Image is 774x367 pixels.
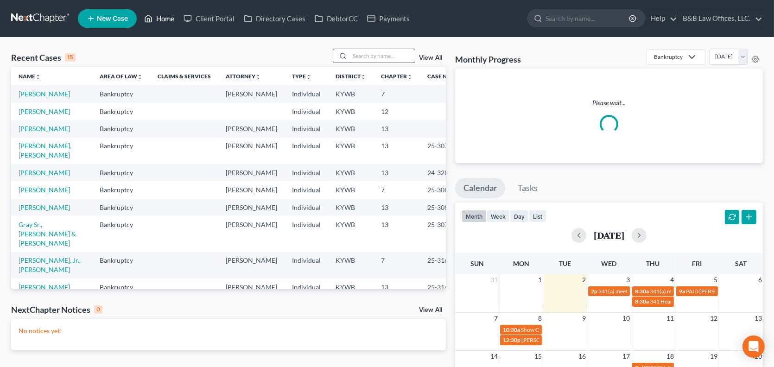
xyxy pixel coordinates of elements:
span: 12 [710,313,719,324]
i: unfold_more [407,74,412,80]
span: 8:30a [635,288,649,295]
span: 13 [754,313,763,324]
td: KYWB [328,199,374,216]
td: Individual [285,216,328,252]
td: 25-31629 [420,278,464,296]
a: [PERSON_NAME] [19,283,70,291]
span: 17 [622,351,631,362]
td: Bankruptcy [92,278,150,296]
span: 7 [493,313,499,324]
td: 12 [374,103,420,120]
span: 10:30a [503,326,520,333]
a: Tasks [509,178,546,198]
td: Bankruptcy [92,164,150,181]
input: Search by name... [546,10,630,27]
td: 13 [374,164,420,181]
p: Please wait... [463,98,755,108]
span: Wed [601,259,616,267]
td: [PERSON_NAME] [218,252,285,278]
span: 18 [666,351,675,362]
td: Bankruptcy [92,138,150,164]
th: Claims & Services [150,67,218,85]
td: 13 [374,138,420,164]
td: 25-30766 [420,138,464,164]
td: 25-30882 [420,199,464,216]
i: unfold_more [137,74,143,80]
td: [PERSON_NAME] [218,216,285,252]
span: 10 [622,313,631,324]
span: Show Cause hearing for [PERSON_NAME] [521,326,622,333]
td: [PERSON_NAME] [218,85,285,102]
i: unfold_more [35,74,41,80]
span: 19 [710,351,719,362]
button: list [529,210,546,222]
span: Thu [646,259,660,267]
span: Fri [692,259,702,267]
span: 6 [757,274,763,285]
td: KYWB [328,278,374,296]
div: Bankruptcy [654,53,683,61]
td: KYWB [328,138,374,164]
a: Directory Cases [239,10,310,27]
td: [PERSON_NAME] [218,120,285,137]
span: Tue [559,259,571,267]
span: 3 [625,274,631,285]
span: 9a [679,288,685,295]
span: 2p [591,288,597,295]
h2: [DATE] [594,230,624,240]
span: 341(a) meeting for [PERSON_NAME] [650,288,739,295]
i: unfold_more [255,74,261,80]
td: Individual [285,181,328,198]
td: Bankruptcy [92,103,150,120]
td: 24-32882 [420,164,464,181]
a: Districtunfold_more [336,73,366,80]
a: [PERSON_NAME] [19,108,70,115]
div: Recent Cases [11,52,76,63]
i: unfold_more [361,74,366,80]
span: Sat [735,259,747,267]
i: unfold_more [306,74,311,80]
span: 31 [489,274,499,285]
td: 25-30806 [420,181,464,198]
td: 13 [374,199,420,216]
td: 7 [374,252,420,278]
td: Individual [285,278,328,296]
button: month [462,210,487,222]
a: Typeunfold_more [292,73,311,80]
td: KYWB [328,216,374,252]
td: Bankruptcy [92,181,150,198]
td: Bankruptcy [92,199,150,216]
a: Home [140,10,179,27]
td: Bankruptcy [92,85,150,102]
button: week [487,210,510,222]
span: 11 [666,313,675,324]
a: Area of Lawunfold_more [100,73,143,80]
td: [PERSON_NAME] [218,138,285,164]
td: KYWB [328,103,374,120]
span: 15 [533,351,543,362]
td: 25-30746 [420,216,464,252]
a: Case Nounfold_more [427,73,457,80]
td: Individual [285,164,328,181]
span: 8:30a [635,298,649,305]
span: 16 [577,351,587,362]
h3: Monthly Progress [455,54,521,65]
span: New Case [97,15,128,22]
span: 12:30p [503,336,520,343]
span: Mon [513,259,529,267]
span: 5 [713,274,719,285]
td: Individual [285,138,328,164]
td: Individual [285,199,328,216]
td: 13 [374,120,420,137]
td: Bankruptcy [92,252,150,278]
span: [PERSON_NAME] (7) file motion to avoid judgment lien [521,336,654,343]
td: Bankruptcy [92,120,150,137]
td: Individual [285,85,328,102]
td: 7 [374,85,420,102]
td: [PERSON_NAME] [218,199,285,216]
span: 8 [537,313,543,324]
div: 15 [65,53,76,62]
td: Individual [285,120,328,137]
td: Individual [285,103,328,120]
a: Attorneyunfold_more [226,73,261,80]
